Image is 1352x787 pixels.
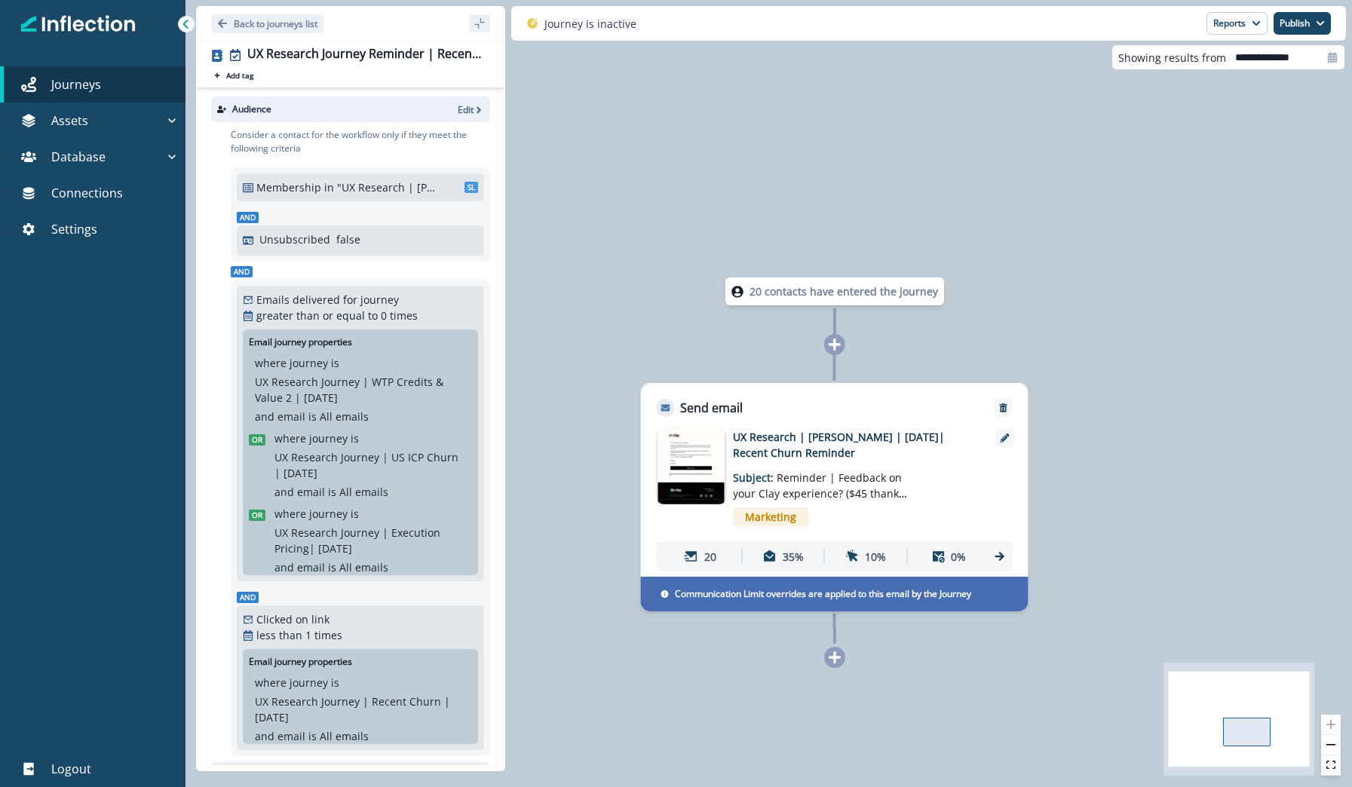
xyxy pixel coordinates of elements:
[314,627,342,643] p: times
[324,179,334,195] p: in
[337,179,439,195] p: "UX Research | [PERSON_NAME] | [DATE] | Churn"
[51,112,88,130] p: Assets
[237,592,259,603] span: And
[259,231,330,247] p: Unsubscribed
[690,277,980,305] div: 20 contacts have entered the journey
[1206,12,1268,35] button: Reports
[328,559,336,575] p: is
[339,559,388,575] p: All emails
[231,266,253,277] span: And
[320,728,369,744] p: All emails
[256,292,399,308] p: Emails delivered for journey
[658,429,725,504] img: email asset unavailable
[274,484,325,500] p: and email
[51,148,106,166] p: Database
[339,484,388,500] p: All emails
[51,220,97,238] p: Settings
[256,627,302,643] p: less than
[51,184,123,202] p: Connections
[256,179,321,195] p: Membership
[381,308,387,323] p: 0
[750,283,938,299] p: 20 contacts have entered the journey
[331,355,339,371] p: is
[249,434,265,446] span: Or
[733,470,907,516] span: Reminder | Feedback on your Clay experience? ($45 thank you)
[249,510,265,521] span: Or
[308,728,317,744] p: is
[640,383,1028,611] div: Send emailRemoveemail asset unavailableUX Research | [PERSON_NAME] | [DATE]| Recent Churn Reminde...
[1274,12,1331,35] button: Publish
[458,103,484,116] button: Edit
[226,71,253,80] p: Add tag
[255,374,466,406] p: UX Research Journey | WTP Credits & Value 2 | [DATE]
[234,17,317,30] p: Back to journeys list
[390,308,418,323] p: times
[305,627,311,643] p: 1
[249,335,352,349] p: Email journey properties
[237,212,259,223] span: And
[951,549,966,565] p: 0%
[255,409,305,424] p: and email
[865,549,886,565] p: 10%
[211,14,323,33] button: Go back
[256,611,330,627] p: Clicked on link
[680,399,743,417] p: Send email
[733,507,808,526] span: Marketing
[1321,755,1341,776] button: fit view
[1118,50,1226,66] p: Showing results from
[544,16,636,32] p: Journey is inactive
[232,103,271,116] p: Audience
[320,409,369,424] p: All emails
[733,429,974,461] p: UX Research | [PERSON_NAME] | [DATE]| Recent Churn Reminder
[247,47,484,63] div: UX Research Journey Reminder | Recent Churn | [DATE]
[211,69,256,81] button: Add tag
[274,559,325,575] p: and email
[274,449,466,481] p: UX Research Journey | US ICP Churn | [DATE]
[21,14,136,35] img: Inflection
[1321,735,1341,755] button: zoom out
[783,549,804,565] p: 35%
[458,103,474,116] p: Edit
[255,728,305,744] p: and email
[328,484,336,500] p: is
[249,655,352,669] p: Email journey properties
[834,614,835,644] g: Edge from 34dc6406-af7b-49a1-91bf-7ea3258cf01e to node-add-under-00f8d2cd-a4b8-46b9-bbae-3cfffc6a...
[255,355,328,371] p: where journey
[274,525,466,556] p: UX Research Journey | Execution Pricing| [DATE]
[331,675,339,691] p: is
[336,231,360,247] p: false
[464,182,478,193] span: SL
[51,760,91,778] p: Logout
[274,430,348,446] p: where journey
[351,430,359,446] p: is
[675,587,971,601] p: Communication Limit overrides are applied to this email by the Journey
[308,409,317,424] p: is
[256,308,378,323] p: greater than or equal to
[255,694,466,725] p: UX Research Journey | Recent Churn | [DATE]
[704,549,716,565] p: 20
[231,128,490,155] p: Consider a contact for the workflow only if they meet the following criteria
[991,403,1015,413] button: Remove
[351,506,359,522] p: is
[274,506,348,522] p: where journey
[469,14,490,32] button: sidebar collapse toggle
[255,675,328,691] p: where journey
[51,75,101,93] p: Journeys
[834,308,835,381] g: Edge from node-dl-count to 34dc6406-af7b-49a1-91bf-7ea3258cf01e
[733,461,921,501] p: Subject:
